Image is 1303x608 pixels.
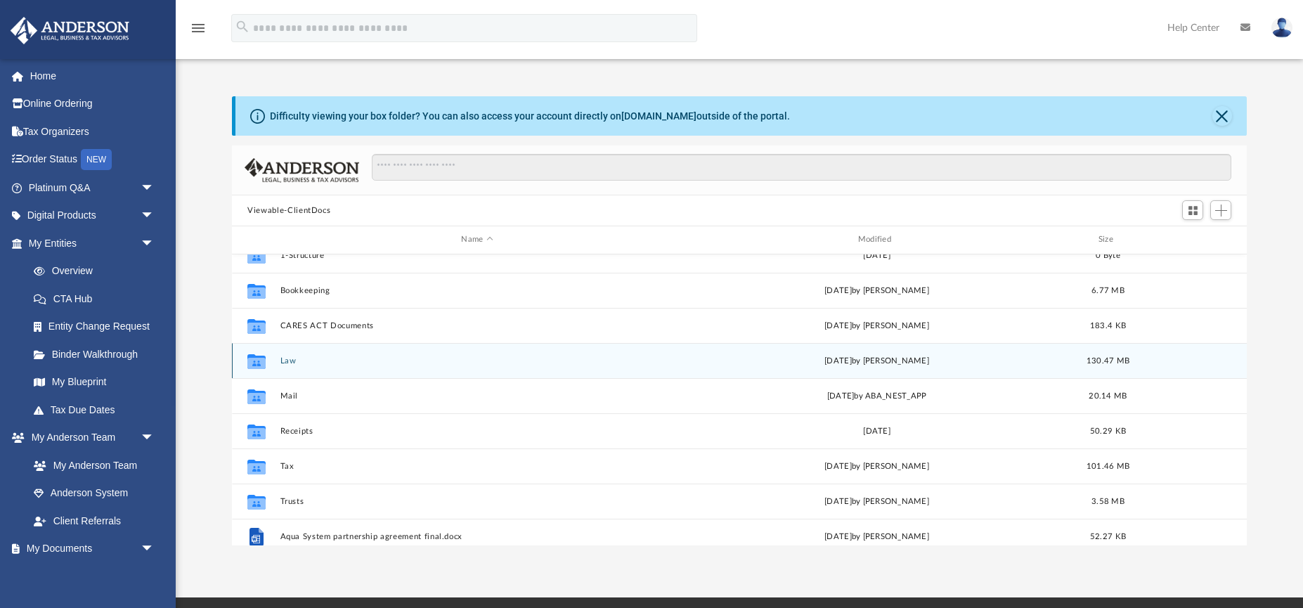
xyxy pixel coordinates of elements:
[20,396,176,424] a: Tax Due Dates
[141,202,169,231] span: arrow_drop_down
[20,451,162,479] a: My Anderson Team
[6,17,134,44] img: Anderson Advisors Platinum Portal
[20,313,176,341] a: Entity Change Request
[20,257,176,285] a: Overview
[20,507,169,535] a: Client Referrals
[141,535,169,564] span: arrow_drop_down
[190,27,207,37] a: menu
[1087,356,1129,364] span: 130.47 MB
[372,154,1231,181] input: Search files and folders
[1212,106,1232,126] button: Close
[190,20,207,37] i: menu
[280,233,674,246] div: Name
[10,229,176,257] a: My Entitiesarrow_drop_down
[1080,233,1136,246] div: Size
[1091,286,1124,294] span: 6.77 MB
[680,389,1074,402] div: [DATE] by ABA_NEST_APP
[280,497,674,506] button: Trusts
[20,368,169,396] a: My Blueprint
[1090,321,1126,329] span: 183.4 KB
[238,233,273,246] div: id
[141,424,169,453] span: arrow_drop_down
[247,205,330,217] button: Viewable-ClientDocs
[680,249,1074,261] div: [DATE]
[1210,200,1231,220] button: Add
[680,460,1074,472] div: [DATE] by [PERSON_NAME]
[1090,427,1126,434] span: 50.29 KB
[10,424,169,452] a: My Anderson Teamarrow_drop_down
[680,233,1074,246] div: Modified
[621,110,696,122] a: [DOMAIN_NAME]
[280,286,674,295] button: Bookkeeping
[20,340,176,368] a: Binder Walkthrough
[141,174,169,202] span: arrow_drop_down
[10,90,176,118] a: Online Ordering
[1182,200,1203,220] button: Switch to Grid View
[680,354,1074,367] div: [DATE] by [PERSON_NAME]
[10,202,176,230] a: Digital Productsarrow_drop_down
[1091,497,1124,505] span: 3.58 MB
[1271,18,1292,38] img: User Pic
[680,530,1074,543] div: [DATE] by [PERSON_NAME]
[1089,392,1127,399] span: 20.14 MB
[232,254,1247,546] div: grid
[280,251,674,260] button: 1-Structure
[10,117,176,145] a: Tax Organizers
[280,532,674,541] button: Aqua System partnership agreement final.docx
[10,174,176,202] a: Platinum Q&Aarrow_drop_down
[10,535,169,563] a: My Documentsarrow_drop_down
[280,356,674,366] button: Law
[680,425,1074,437] div: [DATE]
[280,427,674,436] button: Receipts
[680,284,1074,297] div: [DATE] by [PERSON_NAME]
[81,149,112,170] div: NEW
[280,321,674,330] button: CARES ACT Documents
[1096,251,1120,259] span: 0 Byte
[270,109,790,124] div: Difficulty viewing your box folder? You can also access your account directly on outside of the p...
[10,62,176,90] a: Home
[1142,233,1240,246] div: id
[280,462,674,471] button: Tax
[141,229,169,258] span: arrow_drop_down
[10,145,176,174] a: Order StatusNEW
[1090,532,1126,540] span: 52.27 KB
[20,285,176,313] a: CTA Hub
[280,392,674,401] button: Mail
[235,19,250,34] i: search
[680,495,1074,507] div: [DATE] by [PERSON_NAME]
[1087,462,1129,470] span: 101.46 MB
[20,479,169,507] a: Anderson System
[680,319,1074,332] div: [DATE] by [PERSON_NAME]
